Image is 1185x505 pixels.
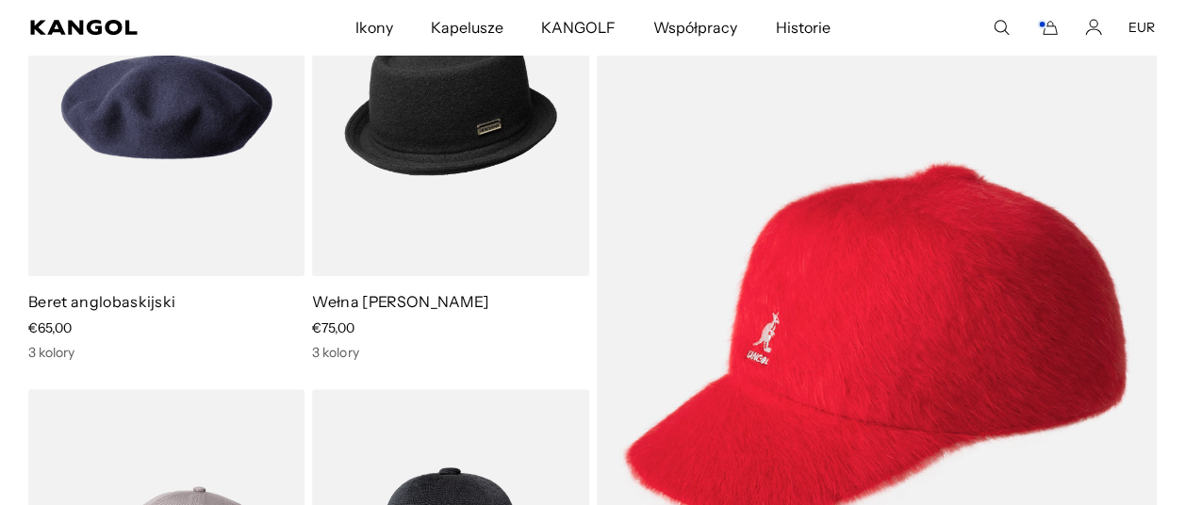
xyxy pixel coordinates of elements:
[312,319,354,336] span: €75,00
[1036,19,1059,36] button: Wózek
[28,344,304,361] div: 3 kolory
[312,292,488,311] a: Wełna [PERSON_NAME]
[312,344,588,361] div: 3 kolory
[28,292,175,311] a: Beret anglobaskijski
[30,20,234,35] a: Kangol powiedział:
[28,319,72,336] span: €65,00
[993,19,1010,36] summary: Szukaj tutaj
[1085,19,1102,36] a: Rachunek
[1128,19,1155,36] button: EUR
